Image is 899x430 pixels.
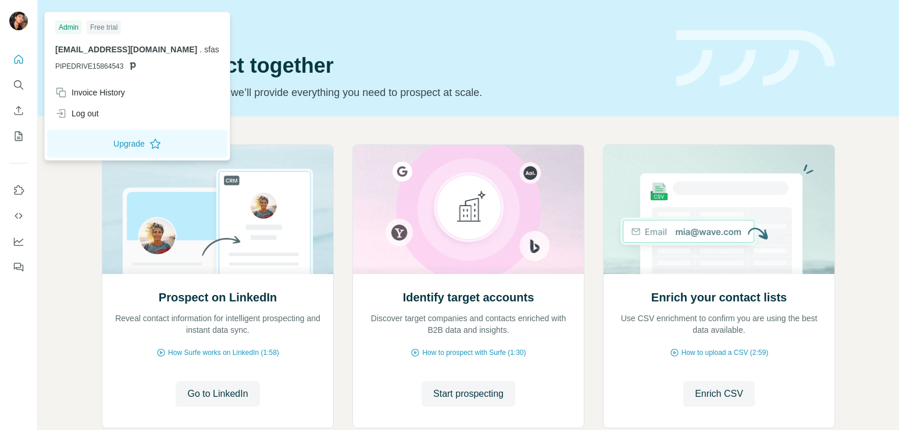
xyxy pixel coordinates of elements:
span: Go to LinkedIn [187,387,248,401]
button: Start prospecting [422,381,515,407]
button: Use Surfe API [9,205,28,226]
h2: Identify target accounts [403,289,534,305]
button: Enrich CSV [9,100,28,121]
div: Quick start [102,22,662,33]
button: Upgrade [47,130,227,158]
div: Invoice History [55,87,125,98]
span: Start prospecting [433,387,504,401]
img: banner [676,30,835,87]
p: Discover target companies and contacts enriched with B2B data and insights. [365,312,572,336]
button: Dashboard [9,231,28,252]
h1: Let’s prospect together [102,54,662,77]
span: How to upload a CSV (2:59) [682,347,768,358]
p: Pick your starting point and we’ll provide everything you need to prospect at scale. [102,84,662,101]
button: Feedback [9,257,28,278]
h2: Enrich your contact lists [651,289,787,305]
p: Use CSV enrichment to confirm you are using the best data available. [615,312,823,336]
button: My lists [9,126,28,147]
button: Search [9,74,28,95]
h2: Prospect on LinkedIn [159,289,277,305]
img: Identify target accounts [352,145,584,274]
span: [EMAIL_ADDRESS][DOMAIN_NAME] [55,45,197,54]
button: Quick start [9,49,28,70]
div: Free trial [87,20,121,34]
span: Enrich CSV [695,387,743,401]
button: Use Surfe on LinkedIn [9,180,28,201]
img: Prospect on LinkedIn [102,145,334,274]
span: sfas [204,45,219,54]
p: Reveal contact information for intelligent prospecting and instant data sync. [114,312,322,336]
span: How Surfe works on LinkedIn (1:58) [168,347,279,358]
div: Admin [55,20,82,34]
span: PIPEDRIVE15864543 [55,61,123,72]
span: How to prospect with Surfe (1:30) [422,347,526,358]
img: Enrich your contact lists [603,145,835,274]
button: Enrich CSV [683,381,755,407]
div: Log out [55,108,99,119]
span: . [199,45,202,54]
img: Avatar [9,12,28,30]
button: Go to LinkedIn [176,381,259,407]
